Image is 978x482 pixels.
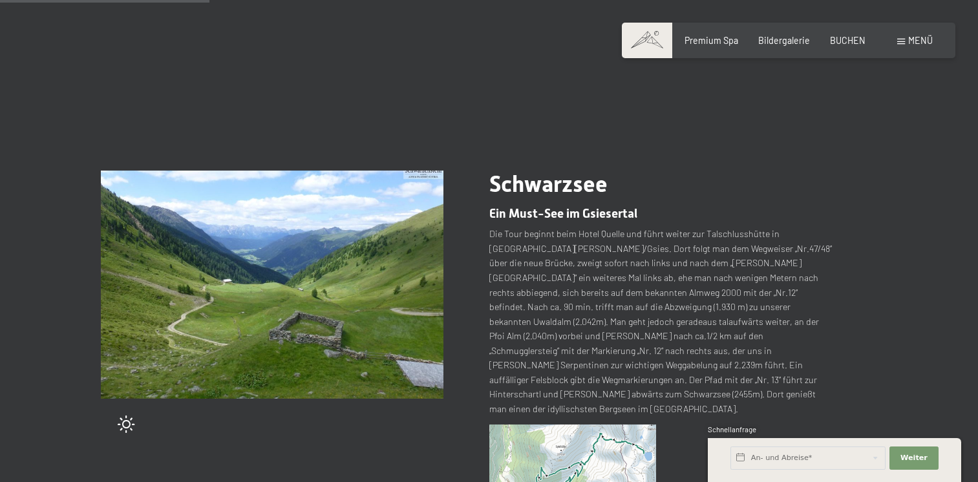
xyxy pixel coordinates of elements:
[708,425,756,434] span: Schnellanfrage
[900,453,928,463] span: Weiter
[830,35,866,46] a: BUCHEN
[489,171,608,197] span: Schwarzsee
[758,35,810,46] a: Bildergalerie
[489,227,832,416] p: Die Tour beginnt beim Hotel Quelle und führt weiter zur Talschlusshütte in [GEOGRAPHIC_DATA][PERS...
[889,446,939,470] button: Weiter
[101,171,443,399] img: Schwarzsee
[685,35,738,46] a: Premium Spa
[489,206,637,221] span: Ein Must-See im Gsiesertal
[908,35,933,46] span: Menü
